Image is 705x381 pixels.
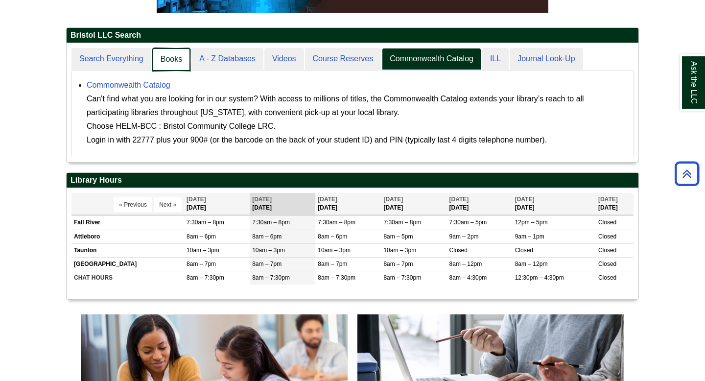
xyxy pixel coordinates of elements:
[449,274,487,281] span: 8am – 4:30pm
[482,48,509,70] a: ILL
[515,219,548,226] span: 12pm – 5pm
[449,196,469,203] span: [DATE]
[383,261,413,267] span: 8am – 7pm
[187,233,216,240] span: 8am – 6pm
[598,196,618,203] span: [DATE]
[449,233,479,240] span: 9am – 2pm
[252,196,272,203] span: [DATE]
[71,48,151,70] a: Search Everything
[598,274,616,281] span: Closed
[513,193,596,215] th: [DATE]
[252,233,282,240] span: 8am – 6pm
[318,247,351,254] span: 10am – 3pm
[87,81,170,89] a: Commonwealth Catalog
[154,197,182,212] button: Next »
[252,247,285,254] span: 10am – 3pm
[382,48,481,70] a: Commonwealth Catalog
[596,193,634,215] th: [DATE]
[671,167,703,180] a: Back to Top
[515,274,564,281] span: 12:30pm – 4:30pm
[71,216,184,230] td: Fall River
[114,197,152,212] button: « Previous
[264,48,304,70] a: Videos
[598,261,616,267] span: Closed
[187,247,219,254] span: 10am – 3pm
[515,247,533,254] span: Closed
[318,219,355,226] span: 7:30am – 8pm
[187,261,216,267] span: 8am – 7pm
[510,48,583,70] a: Journal Look-Up
[515,261,548,267] span: 8am – 12pm
[449,219,487,226] span: 7:30am – 5pm
[318,196,337,203] span: [DATE]
[318,274,355,281] span: 8am – 7:30pm
[318,261,347,267] span: 8am – 7pm
[383,274,421,281] span: 8am – 7:30pm
[67,173,638,188] h2: Library Hours
[383,247,416,254] span: 10am – 3pm
[252,261,282,267] span: 8am – 7pm
[252,219,290,226] span: 7:30am – 8pm
[449,261,482,267] span: 8am – 12pm
[152,48,190,71] a: Books
[515,196,535,203] span: [DATE]
[252,274,290,281] span: 8am – 7:30pm
[381,193,446,215] th: [DATE]
[447,193,513,215] th: [DATE]
[383,233,413,240] span: 8am – 5pm
[187,219,224,226] span: 7:30am – 8pm
[598,233,616,240] span: Closed
[598,219,616,226] span: Closed
[305,48,381,70] a: Course Reserves
[71,230,184,243] td: Attleboro
[515,233,544,240] span: 9am – 1pm
[383,219,421,226] span: 7:30am – 8pm
[71,271,184,285] td: CHAT HOURS
[318,233,347,240] span: 8am – 6pm
[87,92,628,147] div: Can't find what you are looking for in our system? With access to millions of titles, the Commonw...
[67,28,638,43] h2: Bristol LLC Search
[449,247,468,254] span: Closed
[315,193,381,215] th: [DATE]
[383,196,403,203] span: [DATE]
[598,247,616,254] span: Closed
[184,193,250,215] th: [DATE]
[187,196,206,203] span: [DATE]
[71,243,184,257] td: Taunton
[250,193,315,215] th: [DATE]
[71,257,184,271] td: [GEOGRAPHIC_DATA]
[187,274,224,281] span: 8am – 7:30pm
[191,48,263,70] a: A - Z Databases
